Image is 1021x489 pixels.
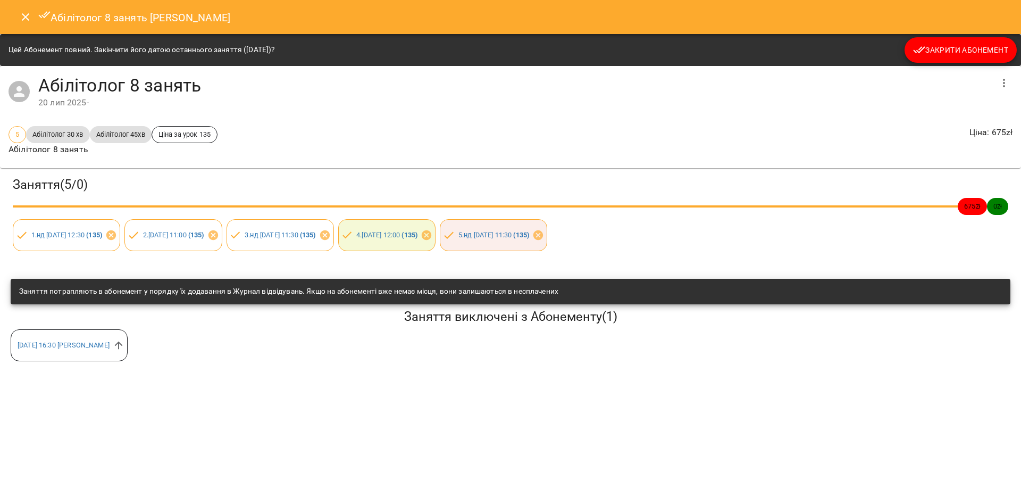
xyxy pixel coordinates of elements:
div: 4.[DATE] 12:00 (135) [338,219,436,251]
h3: Заняття ( 5 / 0 ) [13,177,1008,193]
h4: Абілітолог 8 занять [38,74,991,96]
b: ( 135 ) [300,231,316,239]
span: Абілітолог 30 хв [26,129,89,139]
a: 5.нд [DATE] 11:30 (135) [458,231,529,239]
div: 20 лип 2025 - [38,96,991,109]
div: 5.нд [DATE] 11:30 (135) [440,219,547,251]
span: Ціна за урок 135 [152,129,217,139]
p: Абілітолог 8 занять [9,143,217,156]
span: 0 zł [987,201,1008,211]
b: ( 135 ) [86,231,102,239]
span: Абілітолог 45хв [90,129,152,139]
div: [DATE] 16:30 [PERSON_NAME] [11,329,128,361]
button: Закрити Абонемент [905,37,1017,63]
div: Заняття потрапляють в абонемент у порядку їх додавання в Журнал відвідувань. Якщо на абонементі в... [19,282,558,301]
div: 3.нд [DATE] 11:30 (135) [227,219,334,251]
b: ( 135 ) [188,231,204,239]
a: [DATE] 16:30 [PERSON_NAME] [18,341,110,349]
h6: Абілітолог 8 занять [PERSON_NAME] [38,9,230,26]
a: 1.нд [DATE] 12:30 (135) [31,231,102,239]
a: 3.нд [DATE] 11:30 (135) [245,231,315,239]
span: 675 zł [958,201,987,211]
div: Цей Абонемент повний. Закінчити його датою останнього заняття ([DATE])? [9,40,275,60]
b: ( 135 ) [513,231,529,239]
span: 5 [9,129,26,139]
p: Ціна : 675 zł [969,126,1012,139]
a: 2.[DATE] 11:00 (135) [143,231,204,239]
span: Закрити Абонемент [913,44,1008,56]
div: 1.нд [DATE] 12:30 (135) [13,219,120,251]
button: Close [13,4,38,30]
h5: Заняття виключені з Абонементу ( 1 ) [11,309,1010,325]
b: ( 135 ) [401,231,417,239]
a: 4.[DATE] 12:00 (135) [356,231,417,239]
div: 2.[DATE] 11:00 (135) [124,219,222,251]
